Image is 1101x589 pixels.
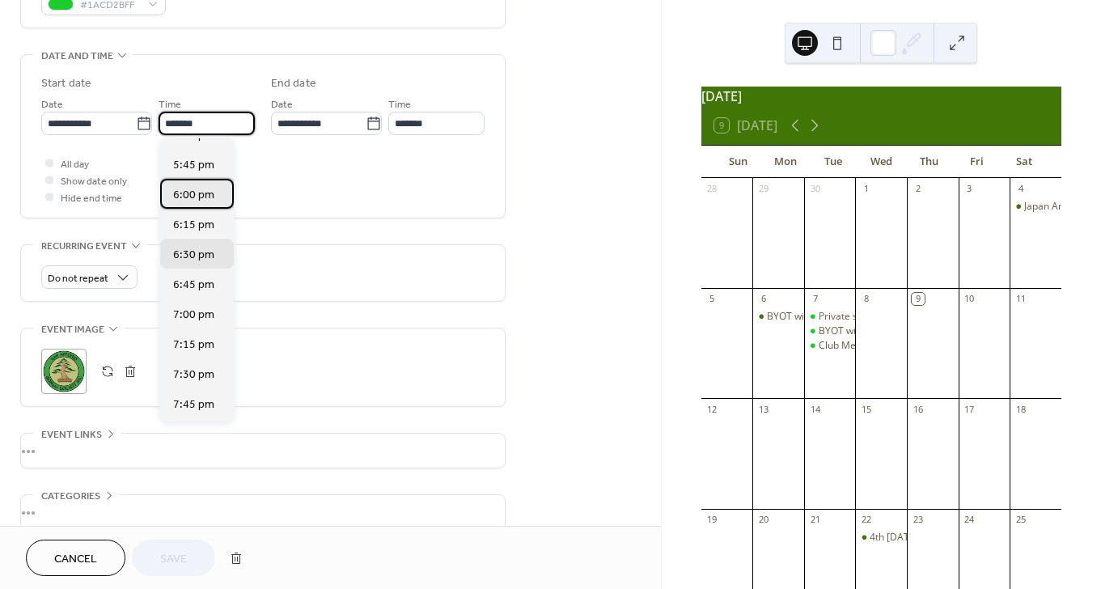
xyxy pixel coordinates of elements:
div: 22 [860,514,872,526]
div: 1 [860,183,872,195]
span: 7:30 pm [173,367,214,383]
span: Categories [41,488,100,505]
div: Private session available with Adam Lavigne [804,310,856,324]
span: Event image [41,321,104,338]
span: Date [41,96,63,113]
div: 30 [809,183,821,195]
div: 21 [809,514,821,526]
div: 14 [809,403,821,415]
div: 6 [757,293,769,305]
div: 12 [706,403,718,415]
div: Tue [810,146,858,178]
span: Date [271,96,293,113]
span: Time [388,96,411,113]
div: 11 [1014,293,1027,305]
div: 3 [963,183,976,195]
span: Recurring event [41,238,127,255]
span: Time [159,96,181,113]
div: 17 [963,403,976,415]
span: 6:15 pm [173,217,214,234]
div: 15 [860,403,872,415]
div: 4th Wednesday BYOT Workshop and Progressive Study Group [855,531,907,545]
div: 2 [912,183,924,195]
div: End date [271,75,316,92]
div: Private session available with [PERSON_NAME] [819,310,1029,324]
span: Do not repeat [48,269,108,288]
span: 5:45 pm [173,157,214,174]
span: All day [61,156,89,173]
div: Wed [858,146,905,178]
div: 4 [1014,183,1027,195]
div: 5 [706,293,718,305]
div: Japan American Society of San Antonio Akimatsuri 2025 Fall Festival [1010,200,1061,214]
div: Mon [762,146,810,178]
div: 13 [757,403,769,415]
span: Cancel [54,551,97,568]
span: 7:00 pm [173,307,214,324]
span: Event links [41,426,102,443]
div: 10 [963,293,976,305]
div: 23 [912,514,924,526]
div: 24 [963,514,976,526]
div: Thu [905,146,953,178]
span: 6:30 pm [173,247,214,264]
div: Start date [41,75,91,92]
div: BYOT with [PERSON_NAME] [819,324,943,338]
div: Fri [953,146,1001,178]
div: 18 [1014,403,1027,415]
div: BYOT with [PERSON_NAME] [767,310,891,324]
span: 6:45 pm [173,277,214,294]
span: 7:45 pm [173,396,214,413]
span: 7:15 pm [173,337,214,354]
div: 9 [912,293,924,305]
div: 19 [706,514,718,526]
div: 28 [706,183,718,195]
div: ••• [21,434,505,468]
span: 6:00 pm [173,187,214,204]
div: BYOT with Adam Lavigne [752,310,804,324]
div: [DATE] [701,87,1061,106]
div: 25 [1014,514,1027,526]
span: Hide end time [61,190,122,207]
div: Club Meeting w/ Adam Lavigne, Lions Field, 6:30pm [804,339,856,353]
div: BYOT with Adam Lavigne [804,324,856,338]
span: Show date only [61,173,127,190]
div: ••• [21,495,505,529]
span: Date and time [41,48,113,65]
div: 16 [912,403,924,415]
div: 29 [757,183,769,195]
div: Sun [714,146,762,178]
button: Cancel [26,540,125,576]
div: Sat [1001,146,1048,178]
div: 20 [757,514,769,526]
div: 7 [809,293,821,305]
div: ; [41,349,87,394]
div: 8 [860,293,872,305]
